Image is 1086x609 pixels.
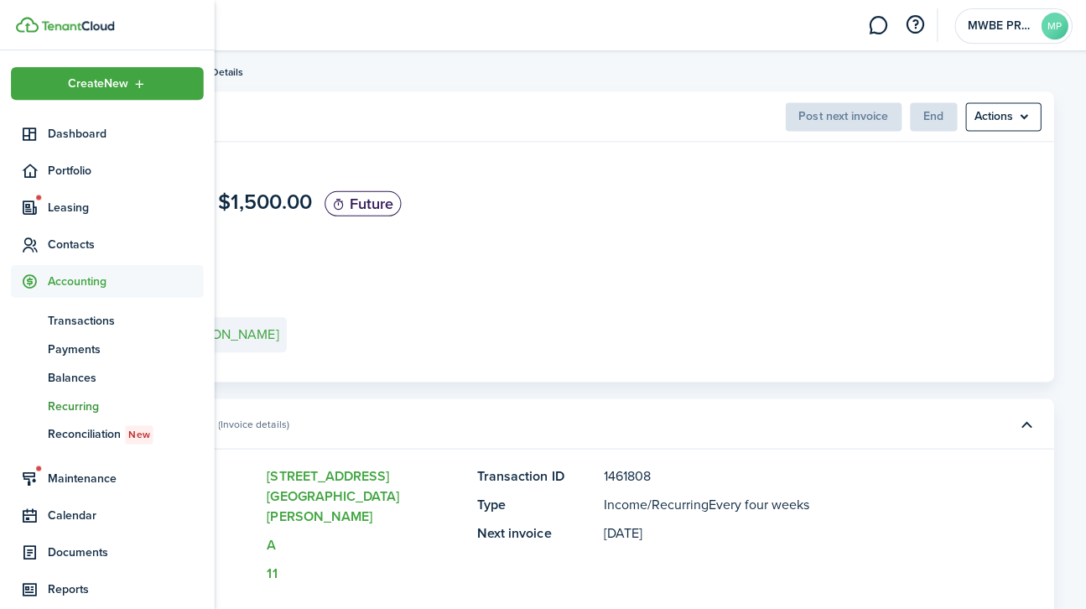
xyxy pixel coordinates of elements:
[267,465,398,524] a: [STREET_ADDRESS][GEOGRAPHIC_DATA][PERSON_NAME]
[1038,13,1065,39] avatar-text: MP
[177,326,278,341] e-details-info-title: [PERSON_NAME]
[898,11,927,39] button: Open resource center
[963,102,1038,131] menu-btn: Actions
[11,67,203,100] button: Open menu
[964,20,1031,32] span: MWBE PROPERTY SERVICES
[602,493,954,513] panel-main-description: /
[48,505,203,523] span: Calendar
[476,522,594,542] panel-main-title: Next invoice
[11,571,203,604] a: Reports
[11,419,203,448] a: ReconciliationNew
[267,562,277,581] a: 11
[48,235,203,252] span: Contacts
[11,391,203,419] a: Recurring
[48,124,203,142] span: Dashboard
[218,415,288,430] panel-main-subtitle: (Invoice details)
[11,117,203,149] a: Dashboard
[218,185,311,216] span: $1,500.00
[48,424,203,443] span: Reconciliation
[11,334,203,362] a: Payments
[128,426,149,441] span: New
[963,102,1038,131] button: Open menu
[602,522,954,542] panel-main-description: [DATE]
[48,161,203,179] span: Portfolio
[211,65,243,80] span: Details
[476,493,594,513] panel-main-title: Type
[68,78,128,90] span: Create New
[48,368,203,386] span: Balances
[48,397,203,414] span: Recurring
[267,534,276,553] a: A
[48,311,203,329] span: Transactions
[48,579,203,596] span: Reports
[48,272,203,289] span: Accounting
[650,493,808,513] span: Recurring Every four weeks
[48,340,203,357] span: Payments
[48,198,203,216] span: Leasing
[602,493,646,513] span: Income
[476,465,594,485] panel-main-title: Transaction ID
[1010,409,1038,437] button: Toggle accordion
[48,468,203,486] span: Maintenance
[602,465,954,485] panel-main-description: 1461808
[11,305,203,334] a: Transactions
[41,21,114,31] img: TenantCloud
[16,17,39,33] img: TenantCloud
[11,362,203,391] a: Balances
[860,4,891,47] a: Messaging
[48,542,203,560] span: Documents
[324,190,400,216] status: Future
